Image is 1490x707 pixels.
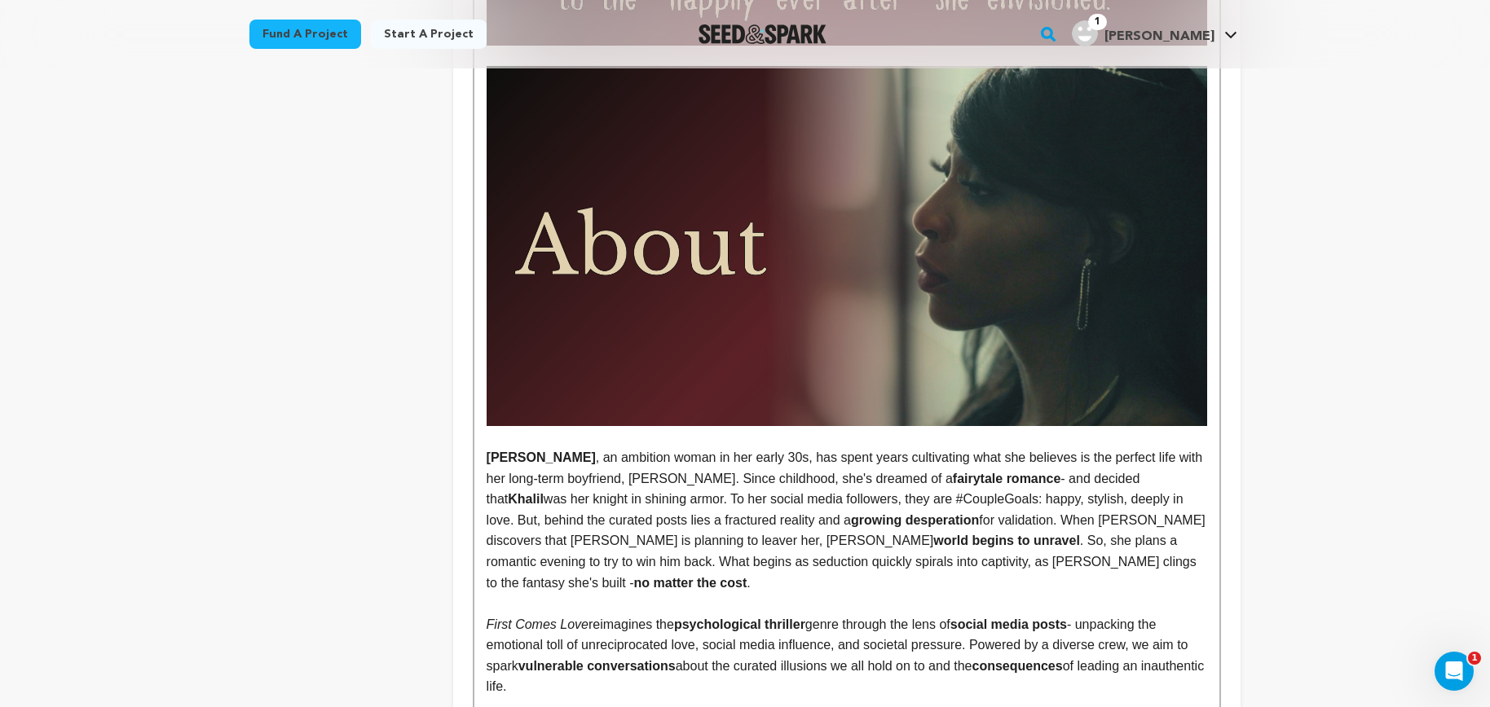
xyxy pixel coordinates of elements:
strong: consequences [972,659,1063,673]
span: 1 [1468,652,1481,665]
strong: growing desperation [851,513,979,527]
strong: [PERSON_NAME] [487,450,596,464]
strong: fairytale romance [953,472,1061,485]
span: 1 [1088,14,1107,30]
img: user.png [1072,20,1098,46]
strong: vulnerable conversations [518,659,676,673]
div: D'Oyley R.'s Profile [1072,20,1214,46]
em: First Comes Love [487,617,589,631]
p: , an ambition woman in her early 30s, has spent years cultivating what she believes is the perfec... [487,447,1207,593]
iframe: Intercom live chat [1435,652,1474,691]
img: Seed&Spark Logo Dark Mode [699,24,827,44]
strong: world begins to unravel [933,534,1080,547]
span: [PERSON_NAME] [1104,30,1214,43]
a: Start a project [371,20,487,49]
strong: Khalil [508,492,544,506]
a: Seed&Spark Homepage [699,24,827,44]
span: D'Oyley R.'s Profile [1069,17,1241,51]
strong: psychological thriller [674,617,805,631]
p: reimagines the genre through the lens of - unpacking the emotional toll of unreciprocated love, s... [487,614,1207,697]
strong: no matter the cost [634,576,747,590]
a: D'Oyley R.'s Profile [1069,17,1241,46]
strong: social media posts [950,617,1067,631]
img: 1755457838-About.jpg [487,66,1207,426]
a: Fund a project [249,20,361,49]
